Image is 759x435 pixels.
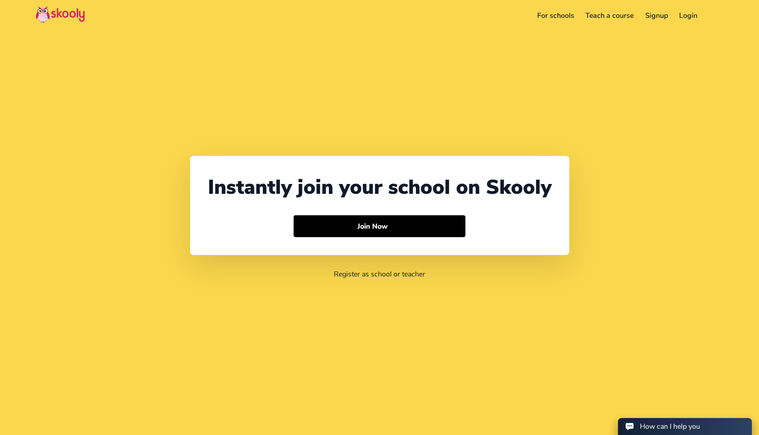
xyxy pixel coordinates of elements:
[580,8,639,23] a: Teach a course
[639,8,674,23] a: Signup
[531,8,580,23] a: For schools
[334,269,425,279] a: Register as school or teacher
[674,8,704,23] a: Login
[208,174,552,201] div: Instantly join your school on Skooly
[36,6,85,23] img: Skooly
[294,215,465,238] button: Join Now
